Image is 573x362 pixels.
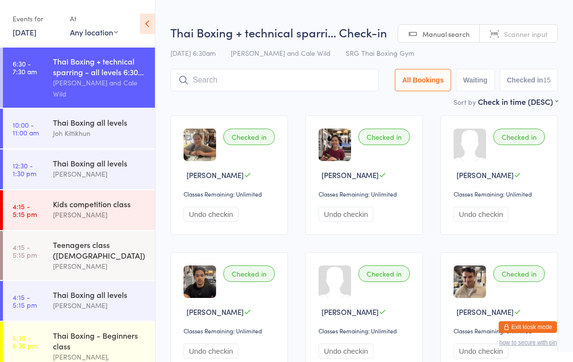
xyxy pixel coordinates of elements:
span: [PERSON_NAME] [186,307,244,317]
div: [PERSON_NAME] [53,168,147,180]
div: Checked in [358,129,410,145]
time: 6:30 - 7:30 am [13,60,37,75]
button: Undo checkin [319,207,373,222]
a: 6:30 -7:30 amThai Boxing + technical sparring - all levels 6:30...[PERSON_NAME] and Cale Wild [3,48,155,108]
div: Checked in [223,129,275,145]
div: Checked in [223,265,275,282]
div: Classes Remaining: Unlimited [319,190,413,198]
span: [PERSON_NAME] [321,170,379,180]
span: [PERSON_NAME] [186,170,244,180]
time: 4:15 - 5:15 pm [13,243,37,259]
label: Sort by [454,97,476,107]
div: Thai Boxing - Beginners class [53,330,147,351]
div: Any location [70,27,118,37]
img: image1719828362.png [454,265,486,298]
div: Thai Boxing all levels [53,158,147,168]
time: 12:30 - 1:30 pm [13,162,36,177]
img: image1727772790.png [184,265,216,298]
div: Checked in [358,265,410,282]
button: how to secure with pin [499,339,557,346]
a: 10:00 -11:00 amThai Boxing all levelsJoh Kittikhun [3,109,155,148]
div: Kids competition class [53,198,147,209]
div: Classes Remaining: Unlimited [319,327,413,335]
div: Joh Kittikhun [53,128,147,139]
a: [DATE] [13,27,36,37]
img: image1757930776.png [319,129,351,161]
div: Checked in [493,129,545,145]
time: 4:15 - 5:15 pm [13,202,37,218]
button: Waiting [456,69,495,91]
time: 4:15 - 5:15 pm [13,293,37,309]
button: Undo checkin [319,344,373,359]
a: 12:30 -1:30 pmThai Boxing all levels[PERSON_NAME] [3,149,155,189]
span: Scanner input [504,29,548,39]
button: Checked in15 [500,69,558,91]
div: Thai Boxing + technical sparring - all levels 6:30... [53,56,147,77]
a: 4:15 -5:15 pmTeenagers class ([DEMOGRAPHIC_DATA])[PERSON_NAME] [3,231,155,280]
h2: Thai Boxing + technical sparri… Check-in [170,24,558,40]
button: Exit kiosk mode [499,321,557,333]
div: Classes Remaining: Unlimited [454,190,548,198]
div: [PERSON_NAME] [53,209,147,220]
div: [PERSON_NAME] and Cale Wild [53,77,147,99]
img: image1741669794.png [184,129,216,161]
a: 4:15 -5:15 pmKids competition class[PERSON_NAME] [3,190,155,230]
div: [PERSON_NAME] [53,300,147,311]
input: Search [170,69,379,91]
span: Manual search [422,29,470,39]
span: [DATE] 6:30am [170,48,216,58]
div: Checked in [493,265,545,282]
div: At [70,11,118,27]
a: 4:15 -5:15 pmThai Boxing all levels[PERSON_NAME] [3,281,155,321]
span: [PERSON_NAME] and Cale Wild [231,48,331,58]
div: Classes Remaining: Unlimited [454,327,548,335]
div: Classes Remaining: Unlimited [184,190,278,198]
div: Check in time (DESC) [478,96,558,107]
button: Undo checkin [184,207,238,222]
button: Undo checkin [454,344,508,359]
button: All Bookings [395,69,451,91]
div: Thai Boxing all levels [53,117,147,128]
span: [PERSON_NAME] [456,170,514,180]
div: Teenagers class ([DEMOGRAPHIC_DATA]) [53,239,147,261]
button: Undo checkin [184,344,238,359]
span: [PERSON_NAME] [456,307,514,317]
span: SRG Thai Boxing Gym [346,48,414,58]
time: 5:30 - 6:30 pm [13,334,38,349]
div: [PERSON_NAME] [53,261,147,272]
button: Undo checkin [454,207,508,222]
div: Thai Boxing all levels [53,289,147,300]
span: [PERSON_NAME] [321,307,379,317]
div: Events for [13,11,60,27]
time: 10:00 - 11:00 am [13,121,39,136]
div: Classes Remaining: Unlimited [184,327,278,335]
div: 15 [543,76,551,84]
